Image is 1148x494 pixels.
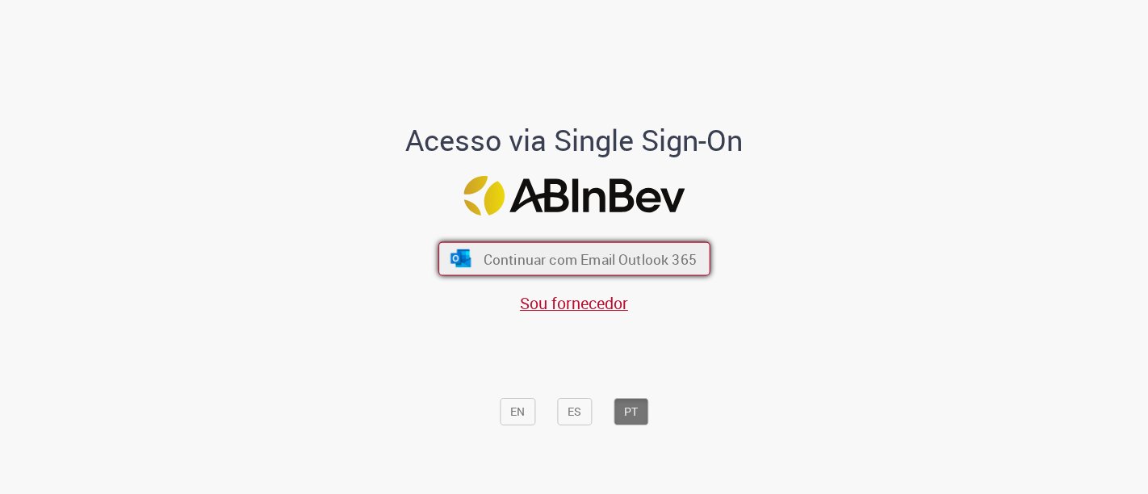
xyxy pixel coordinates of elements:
img: Logo ABInBev [463,176,685,216]
h1: Acesso via Single Sign-On [350,124,798,157]
button: ícone Azure/Microsoft 360 Continuar com Email Outlook 365 [438,242,710,276]
span: Continuar com Email Outlook 365 [483,249,696,268]
button: PT [614,398,648,425]
button: ES [557,398,592,425]
img: ícone Azure/Microsoft 360 [449,249,472,267]
button: EN [500,398,535,425]
a: Sou fornecedor [520,292,628,314]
